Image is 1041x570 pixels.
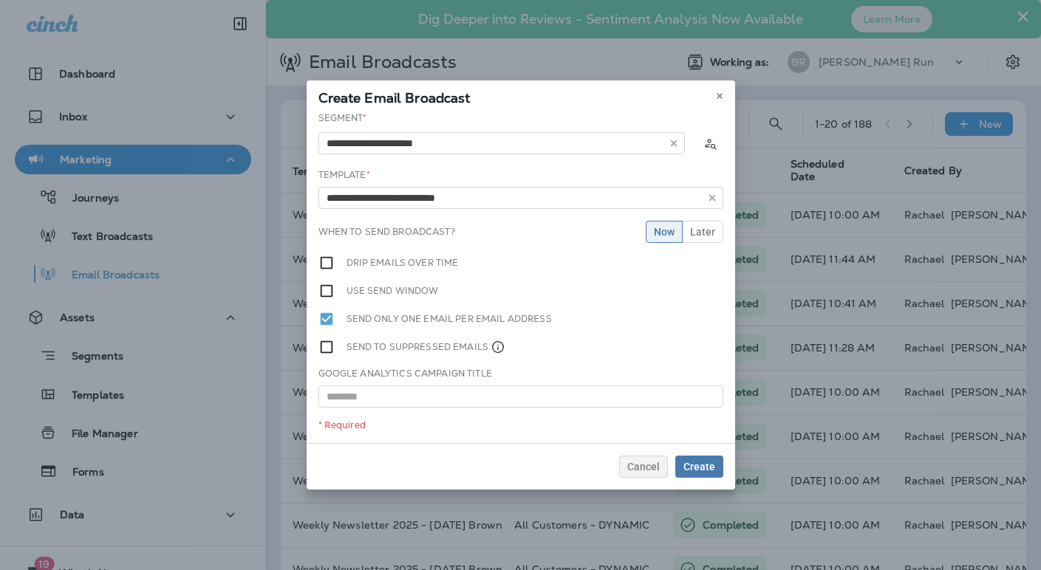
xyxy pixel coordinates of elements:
label: Template [318,169,370,181]
div: * Required [318,419,723,431]
button: Now [646,221,683,243]
label: Use send window [347,283,439,299]
label: Send to suppressed emails. [347,339,506,355]
button: Later [682,221,723,243]
span: Now [654,227,675,237]
label: Google Analytics Campaign Title [318,368,492,380]
button: Cancel [619,456,668,478]
label: Segment [318,112,367,124]
span: Cancel [627,461,660,472]
label: Drip emails over time [347,255,459,271]
span: Create [683,461,715,472]
label: Send only one email per email address [347,311,552,327]
button: Create [675,456,723,478]
span: Later [690,227,715,237]
button: Calculate the estimated number of emails to be sent based on selected segment. (This could take a... [697,130,723,157]
div: Create Email Broadcast [307,80,735,111]
label: When to send broadcast? [318,226,455,238]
